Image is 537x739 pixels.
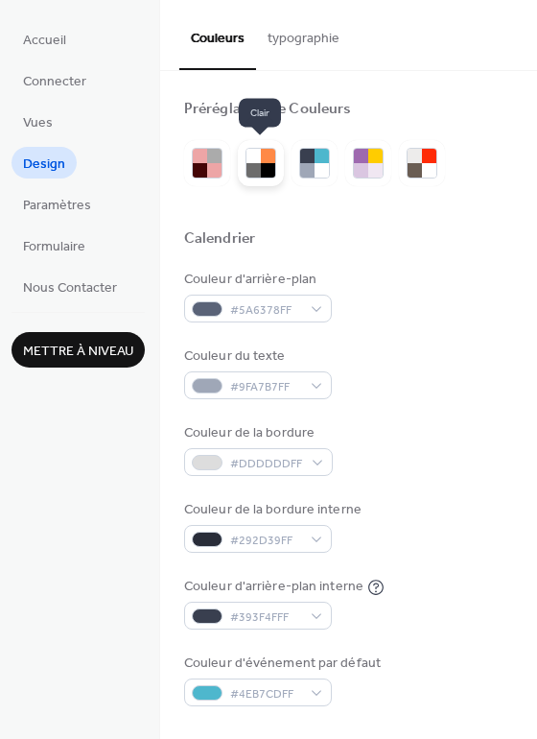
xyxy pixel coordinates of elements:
[230,684,301,704] span: #4EB7CDFF
[230,300,301,321] span: #5A6378FF
[12,64,98,96] a: Connecter
[12,23,78,55] a: Accueil
[23,278,117,298] span: Nous Contacter
[184,423,329,443] div: Couleur de la bordure
[23,155,65,175] span: Design
[12,229,97,261] a: Formulaire
[184,500,362,520] div: Couleur de la bordure interne
[23,72,86,92] span: Connecter
[184,654,381,674] div: Couleur d'événement par défaut
[23,237,85,257] span: Formulaire
[23,342,133,362] span: Mettre à niveau
[12,188,103,220] a: Paramètres
[230,608,301,628] span: #393F4FFF
[230,531,301,551] span: #292D39FF
[23,113,53,133] span: Vues
[184,270,328,290] div: Couleur d'arrière-plan
[239,99,281,128] span: Clair
[12,332,145,368] button: Mettre à niveau
[230,377,301,397] span: #9FA7B7FF
[23,31,66,51] span: Accueil
[230,454,302,474] span: #DDDDDDFF
[184,577,363,597] div: Couleur d'arrière-plan interne
[12,106,64,137] a: Vues
[23,196,91,216] span: Paramètres
[184,100,351,120] div: Préréglages De Couleurs
[184,346,328,367] div: Couleur du texte
[12,271,128,302] a: Nous Contacter
[184,229,255,250] div: Calendrier
[12,147,77,179] a: Design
